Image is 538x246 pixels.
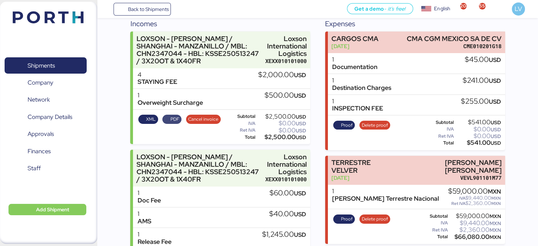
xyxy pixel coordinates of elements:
div: 1 [332,98,383,105]
span: MXN [490,227,501,233]
span: Proof [341,121,353,129]
button: Add Shipment [8,204,86,215]
div: English [434,5,450,12]
div: $541.00 [455,140,501,145]
span: XML [146,115,156,123]
div: $59,000.00 [448,188,501,195]
div: $2,360.00 [449,227,501,233]
div: LOXSON - [PERSON_NAME] / SHANGHAI - MANZANILLO / MBL: CHN2347044 - HBL: KSSE250513247 / 3X20OT & ... [137,153,262,183]
div: $59,000.00 [449,213,501,219]
span: LV [515,4,522,13]
a: Finances [5,143,87,160]
div: $500.00 [265,92,306,99]
div: Destination Charges [332,84,391,92]
span: USD [296,127,306,134]
div: CARGOS CMA [331,35,378,42]
div: Documentation [332,63,377,71]
div: Release Fee [137,238,171,246]
button: PDF [162,115,181,124]
div: [DATE] [331,42,378,50]
div: Ret IVA [424,134,454,139]
span: USD [294,92,306,99]
button: Proof [333,121,355,130]
div: CMA CGM MEXICO SA DE CV [407,35,502,42]
span: USD [294,189,306,197]
div: 1 [332,188,439,195]
div: Incomes [130,18,310,29]
span: Proof [341,215,353,223]
button: Proof [333,214,355,224]
span: Approvals [28,129,54,139]
button: Menu [102,3,114,15]
a: Approvals [5,126,87,142]
div: 1 [137,210,151,218]
div: Total [230,135,255,140]
span: USD [294,71,306,79]
div: Subtotal [424,120,454,125]
span: USD [491,119,501,126]
span: Back to Shipments [128,5,168,13]
div: Ret IVA [424,228,448,233]
span: USD [296,120,306,127]
span: MXN [488,188,501,195]
div: $40.00 [269,210,306,218]
span: MXN [490,234,501,240]
div: Total [424,234,448,239]
div: $2,500.00 [257,114,306,119]
span: USD [294,210,306,218]
span: MXN [491,201,501,206]
div: Ret IVA [230,128,255,133]
span: Network [28,95,50,105]
span: USD [489,77,501,85]
span: USD [491,133,501,139]
a: Company [5,75,87,91]
div: $0.00 [455,133,501,139]
div: 1 [137,92,203,99]
span: USD [296,114,306,120]
div: IVA [230,121,255,126]
button: Delete proof [359,214,390,224]
span: Shipments [28,61,55,71]
div: [DATE] [331,174,396,182]
div: IVA [424,127,454,132]
div: 1 [137,189,161,197]
div: $1,245.00 [262,231,306,239]
span: Finances [28,146,51,156]
span: MXN [490,213,501,219]
a: Staff [5,160,87,177]
span: USD [296,134,306,141]
div: $2,500.00 [257,135,306,140]
div: Subtotal [424,214,448,219]
span: MXN [491,195,501,201]
div: $9,440.00 [449,221,501,226]
div: $2,000.00 [258,71,306,79]
div: [PERSON_NAME] [PERSON_NAME] [399,159,502,174]
div: $2,360.00 [448,201,501,206]
div: Doc Fee [137,197,161,204]
span: Add Shipment [36,205,69,214]
span: Delete proof [362,121,388,129]
span: USD [491,140,501,146]
a: Network [5,92,87,108]
button: Cancel invoice [186,115,221,124]
div: $0.00 [455,127,501,132]
span: USD [489,56,501,64]
span: MXN [490,220,501,227]
div: $60.00 [270,189,306,197]
div: 1 [137,231,171,238]
div: LOXSON - [PERSON_NAME] / SHANGHAI - MANZANILLO / MBL: CHN2347044 - HBL: KSSE250513247 / 3X20OT & ... [137,35,262,65]
span: Staff [28,163,41,173]
span: IVA [459,195,465,201]
div: $0.00 [257,128,306,133]
div: TERRESTRE VELVER [331,159,396,174]
button: Delete proof [359,121,390,130]
div: Loxson International Logistics [265,35,307,57]
div: $241.00 [463,77,501,85]
div: $66,080.00 [449,234,501,240]
div: 1 [332,56,377,63]
span: PDF [170,115,179,123]
span: Company Details [28,112,72,122]
div: INSPECTION FEE [332,105,383,112]
a: Back to Shipments [114,3,171,16]
div: Expenses [325,18,505,29]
